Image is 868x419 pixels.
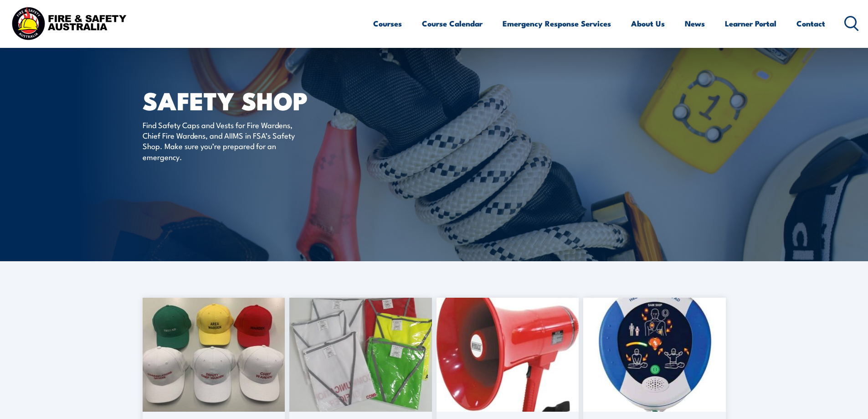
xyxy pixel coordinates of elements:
a: Contact [796,11,825,36]
a: About Us [631,11,665,36]
h1: SAFETY SHOP [143,89,368,111]
p: Find Safety Caps and Vests for Fire Wardens, Chief Fire Wardens, and AIIMS in FSA’s Safety Shop. ... [143,119,309,162]
a: Learner Portal [725,11,776,36]
a: Courses [373,11,402,36]
a: Course Calendar [422,11,483,36]
a: News [685,11,705,36]
a: Emergency Response Services [503,11,611,36]
img: megaphone-1.jpg [437,298,579,412]
img: caps-scaled-1.jpg [143,298,285,412]
img: 20230220_093531-scaled-1.jpg [289,298,432,412]
img: 500.jpg [583,298,726,412]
